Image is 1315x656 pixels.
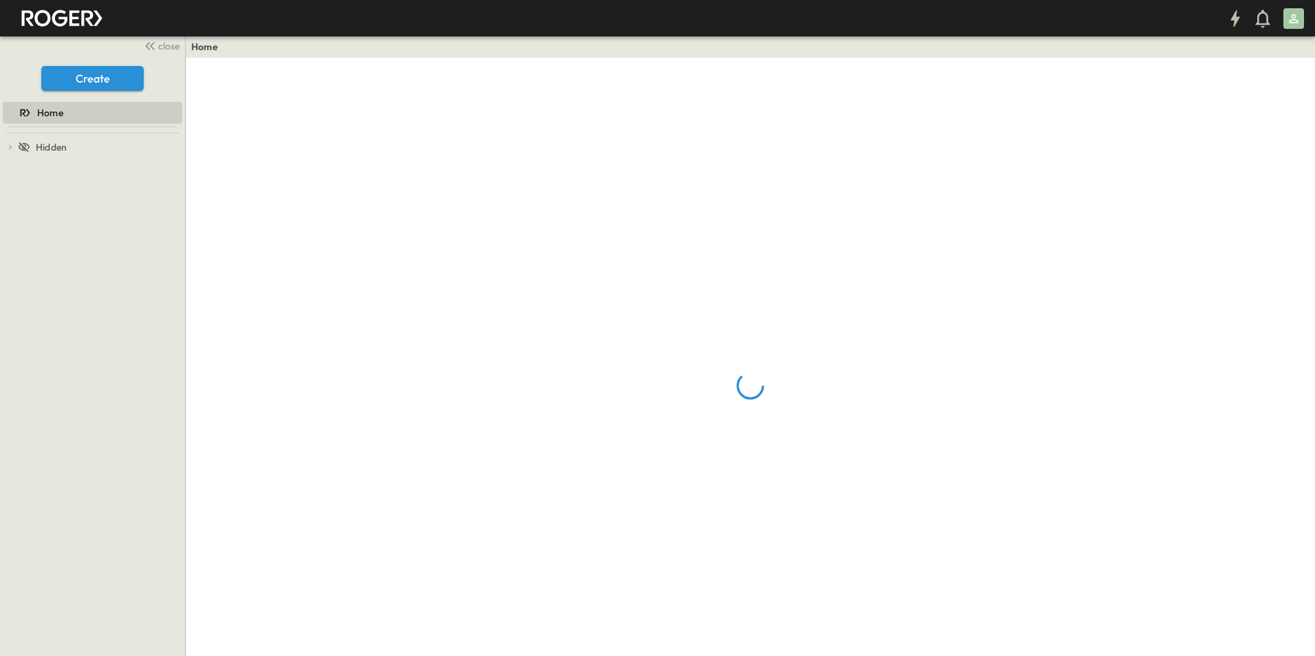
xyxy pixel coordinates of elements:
[3,103,180,122] a: Home
[191,40,218,54] a: Home
[138,36,182,55] button: close
[158,39,180,53] span: close
[191,40,226,54] nav: breadcrumbs
[41,66,144,91] button: Create
[36,140,67,154] span: Hidden
[37,106,63,120] span: Home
